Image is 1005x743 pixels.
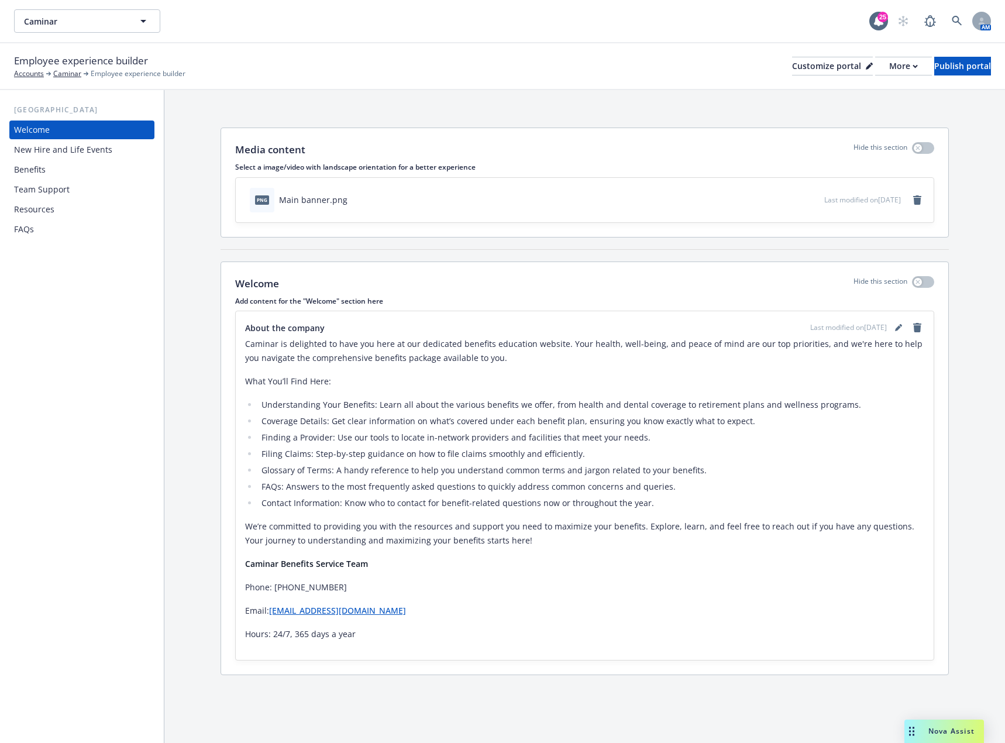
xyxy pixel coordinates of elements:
[245,580,924,594] p: Phone: [PHONE_NUMBER]
[14,160,46,179] div: Benefits
[245,558,368,569] strong: Caminar Benefits Service Team
[14,180,70,199] div: Team Support
[910,193,924,207] a: remove
[824,195,901,205] span: Last modified on [DATE]
[14,53,148,68] span: Employee experience builder
[235,162,934,172] p: Select a image/video with landscape orientation for a better experience
[918,9,942,33] a: Report a Bug
[9,104,154,116] div: [GEOGRAPHIC_DATA]
[14,9,160,33] button: Caminar
[245,322,325,334] span: About the company
[892,321,906,335] a: editPencil
[853,276,907,291] p: Hide this section
[279,194,347,206] div: Main banner.png
[14,121,50,139] div: Welcome
[258,414,924,428] li: Coverage Details: Get clear information on what’s covered under each benefit plan, ensuring you k...
[245,604,924,618] p: Email:
[245,520,924,548] p: We’re committed to providing you with the resources and support you need to maximize your benefit...
[889,57,918,75] div: More
[235,142,305,157] p: Media content
[258,447,924,461] li: Filing Claims: Step-by-step guidance on how to file claims smoothly and efficiently.
[892,9,915,33] a: Start snowing
[258,463,924,477] li: Glossary of Terms: A handy reference to help you understand common terms and jargon related to yo...
[9,180,154,199] a: Team Support
[53,68,81,79] a: Caminar
[904,720,919,743] div: Drag to move
[809,194,820,206] button: preview file
[269,605,406,616] a: [EMAIL_ADDRESS][DOMAIN_NAME]
[875,57,932,75] button: More
[14,220,34,239] div: FAQs
[790,194,800,206] button: download file
[245,337,924,365] p: Caminar is delighted to have you here at our dedicated benefits education website. Your health, w...
[9,220,154,239] a: FAQs
[910,321,924,335] a: remove
[877,12,888,22] div: 25
[792,57,873,75] button: Customize portal
[258,480,924,494] li: FAQs: Answers to the most frequently asked questions to quickly address common concerns and queries.
[255,195,269,204] span: png
[245,374,924,388] p: What You’ll Find Here:
[245,627,924,641] p: Hours: 24/7, 365 days a year
[9,121,154,139] a: Welcome
[810,322,887,333] span: Last modified on [DATE]
[9,140,154,159] a: New Hire and Life Events
[91,68,185,79] span: Employee experience builder
[235,276,279,291] p: Welcome
[928,726,975,736] span: Nova Assist
[934,57,991,75] button: Publish portal
[258,496,924,510] li: Contact Information: Know who to contact for benefit-related questions now or throughout the year.
[14,68,44,79] a: Accounts
[945,9,969,33] a: Search
[14,200,54,219] div: Resources
[9,200,154,219] a: Resources
[853,142,907,157] p: Hide this section
[9,160,154,179] a: Benefits
[14,140,112,159] div: New Hire and Life Events
[904,720,984,743] button: Nova Assist
[258,431,924,445] li: Finding a Provider: Use our tools to locate in-network providers and facilities that meet your ne...
[235,296,934,306] p: Add content for the "Welcome" section here
[24,15,125,27] span: Caminar
[258,398,924,412] li: Understanding Your Benefits: Learn all about the various benefits we offer, from health and denta...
